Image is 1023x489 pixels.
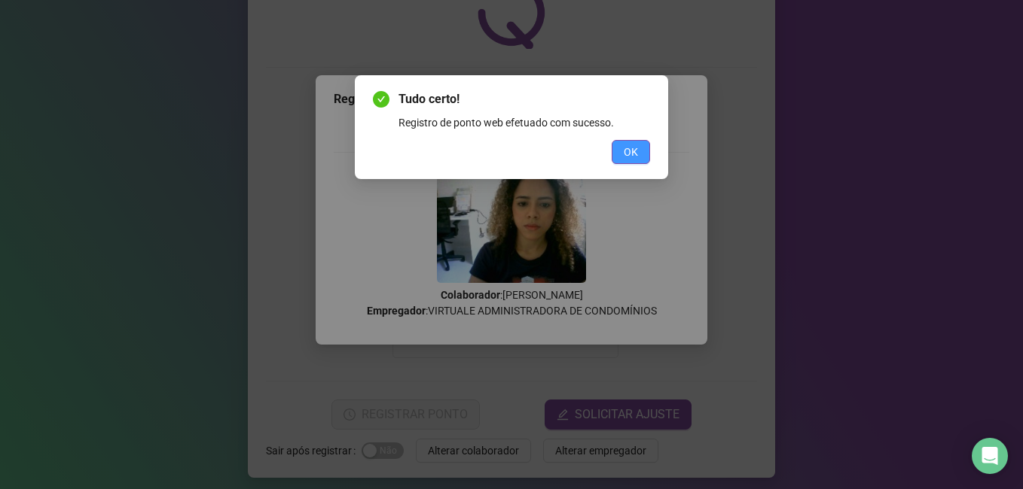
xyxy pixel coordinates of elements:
[399,114,650,131] div: Registro de ponto web efetuado com sucesso.
[399,90,650,108] span: Tudo certo!
[624,144,638,160] span: OK
[373,91,389,108] span: check-circle
[612,140,650,164] button: OK
[972,438,1008,474] div: Open Intercom Messenger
